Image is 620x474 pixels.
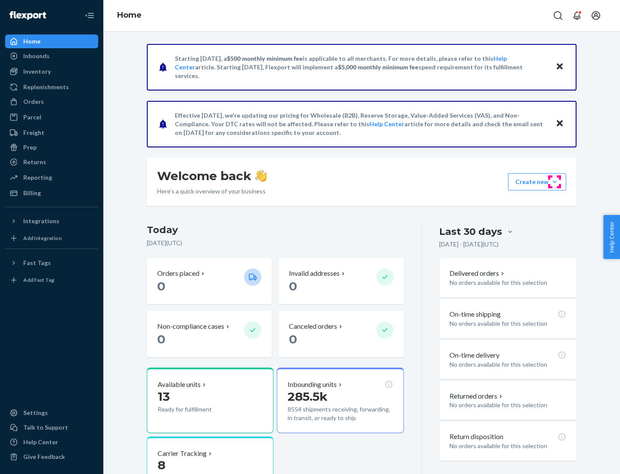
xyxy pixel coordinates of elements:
[439,225,502,238] div: Last 30 days
[23,259,51,267] div: Fast Tags
[23,438,58,446] div: Help Center
[23,67,51,76] div: Inventory
[5,421,98,434] a: Talk to Support
[554,61,565,73] button: Close
[587,7,604,24] button: Open account menu
[603,215,620,259] button: Help Center
[449,360,566,369] p: No orders available for this selection
[449,278,566,287] p: No orders available for this selection
[147,239,404,247] p: [DATE] ( UTC )
[157,279,165,293] span: 0
[449,268,506,278] button: Delivered orders
[5,34,98,48] a: Home
[338,63,418,71] span: $5,000 monthly minimum fee
[554,118,565,130] button: Close
[5,95,98,109] a: Orders
[449,442,566,450] p: No orders available for this selection
[158,380,201,390] p: Available units
[5,155,98,169] a: Returns
[449,309,501,319] p: On-time shipping
[23,143,37,152] div: Prep
[449,432,503,442] p: Return disposition
[449,350,499,360] p: On-time delivery
[5,126,98,140] a: Freight
[23,173,52,182] div: Reporting
[157,321,224,331] p: Non-compliance cases
[157,268,199,278] p: Orders placed
[449,391,504,401] button: Returned orders
[23,83,69,91] div: Replenishments
[5,450,98,464] button: Give Feedback
[289,279,297,293] span: 0
[23,158,46,166] div: Returns
[289,268,340,278] p: Invalid addresses
[288,389,328,404] span: 285.5k
[5,110,98,124] a: Parcel
[255,170,267,182] img: hand-wave emoji
[5,214,98,228] button: Integrations
[147,311,272,357] button: Non-compliance cases 0
[157,168,267,184] h1: Welcome back
[110,3,149,28] ol: breadcrumbs
[5,435,98,449] a: Help Center
[23,234,62,242] div: Add Integration
[147,258,272,304] button: Orders placed 0
[175,111,547,137] p: Effective [DATE], we're updating our pricing for Wholesale (B2B), Reserve Storage, Value-Added Se...
[23,113,41,122] div: Parcel
[23,217,59,225] div: Integrations
[369,120,404,128] a: Help Center
[289,321,337,331] p: Canceled orders
[23,276,54,284] div: Add Fast Tag
[175,54,547,80] p: Starting [DATE], a is applicable to all merchants. For more details, please refer to this article...
[147,223,404,237] h3: Today
[288,380,337,390] p: Inbounding units
[23,452,65,461] div: Give Feedback
[508,173,566,190] button: Create new
[23,52,50,60] div: Inbounds
[227,55,303,62] span: $500 monthly minimum fee
[158,458,165,472] span: 8
[279,311,403,357] button: Canceled orders 0
[117,10,142,20] a: Home
[5,406,98,420] a: Settings
[449,319,566,328] p: No orders available for this selection
[81,7,98,24] button: Close Navigation
[5,256,98,270] button: Fast Tags
[439,240,499,249] p: [DATE] - [DATE] ( UTC )
[5,80,98,94] a: Replenishments
[23,189,41,197] div: Billing
[23,409,48,417] div: Settings
[157,332,165,346] span: 0
[23,128,44,137] div: Freight
[288,405,393,422] p: 8554 shipments receiving, forwarding, in transit, or ready to ship
[23,423,68,432] div: Talk to Support
[158,405,237,414] p: Ready for fulfillment
[23,37,40,46] div: Home
[147,368,273,433] button: Available units13Ready for fulfillment
[5,65,98,78] a: Inventory
[5,171,98,184] a: Reporting
[449,401,566,409] p: No orders available for this selection
[5,273,98,287] a: Add Fast Tag
[279,258,403,304] button: Invalid addresses 0
[289,332,297,346] span: 0
[157,187,267,196] p: Here’s a quick overview of your business
[277,368,403,433] button: Inbounding units285.5k8554 shipments receiving, forwarding, in transit, or ready to ship
[23,97,44,106] div: Orders
[5,49,98,63] a: Inbounds
[549,7,567,24] button: Open Search Box
[5,140,98,154] a: Prep
[5,231,98,245] a: Add Integration
[5,186,98,200] a: Billing
[158,449,207,458] p: Carrier Tracking
[158,389,170,404] span: 13
[568,7,586,24] button: Open notifications
[9,11,46,20] img: Flexport logo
